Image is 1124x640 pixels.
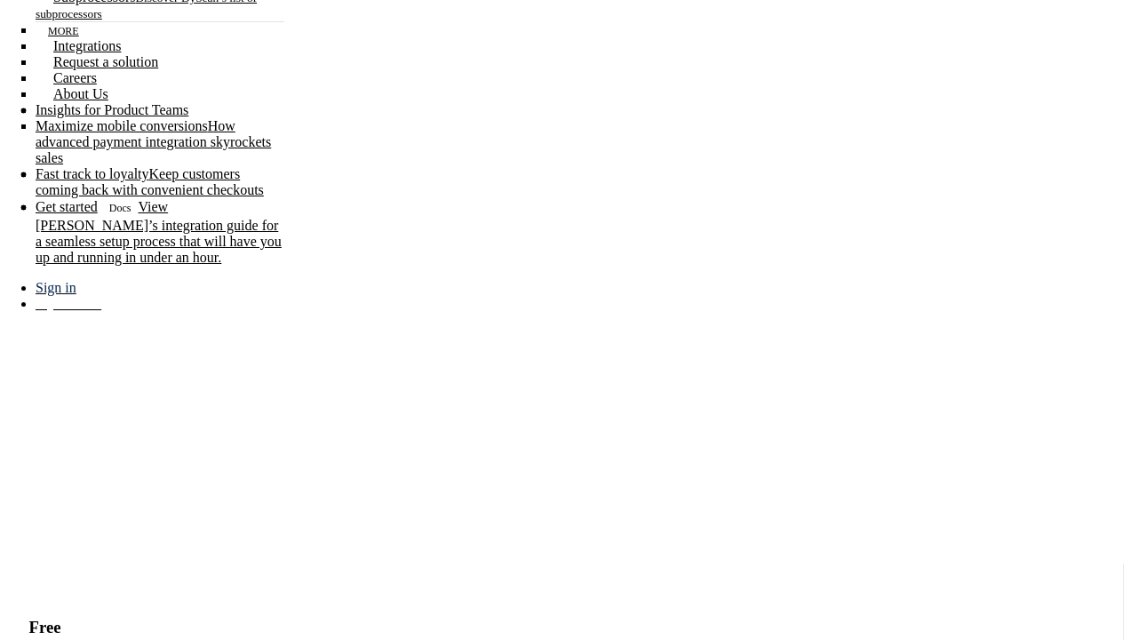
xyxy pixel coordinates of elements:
a: Request a solution [36,45,176,78]
a: Sign in [36,280,76,295]
span: Careers [53,70,97,85]
span: Request a solution [53,54,158,69]
a: About Us [36,77,126,110]
span: Get started [36,199,98,214]
a: Get startedDocsView [PERSON_NAME]’s integration guide for a seamless setup process that will have... [36,198,284,266]
span: Docs [102,198,139,218]
a: Careers [36,61,115,94]
span: View [PERSON_NAME]’s integration guide for a seamless setup process that will have you up and run... [36,199,282,265]
span: MORE [48,25,79,37]
a: Try for free [36,296,101,311]
a: Insights for Product Teams [36,102,188,117]
a: Maximize mobile conversionsHow advanced payment integration skyrockets sales [36,118,284,166]
span: Try any plan free for 30 days [479,498,644,513]
span: How advanced payment integration skyrockets sales [36,118,271,165]
span: Integrations [53,38,121,53]
a: Fast track to loyaltyKeep customers coming back with convenient checkouts [36,166,284,198]
span: Free [29,618,61,636]
span: Maximize mobile conversions [36,118,208,133]
span: Keep customers coming back with convenient checkouts [36,166,264,197]
span: About Us [53,86,108,101]
span: Fast track to loyalty [36,166,149,181]
a: MORE [36,22,284,38]
a: Integrations [36,29,139,62]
